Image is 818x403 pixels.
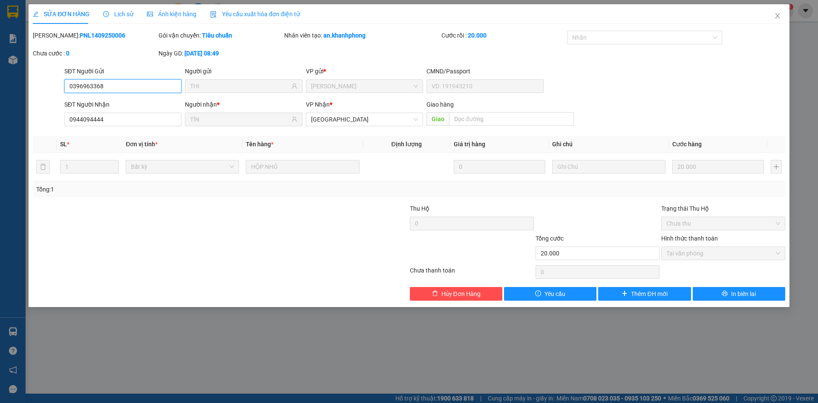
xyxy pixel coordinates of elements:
[246,141,274,148] span: Tên hàng
[622,290,628,297] span: plus
[426,79,544,93] input: VD: 191943210
[392,141,422,148] span: Định lượng
[184,50,219,57] b: [DATE] 08:49
[410,287,502,301] button: deleteHủy Đơn Hàng
[103,11,133,17] span: Lịch sử
[771,160,782,174] button: plus
[598,287,691,301] button: plusThêm ĐH mới
[722,290,728,297] span: printer
[441,31,565,40] div: Cước rồi :
[432,290,438,297] span: delete
[454,160,545,174] input: 0
[185,67,302,76] div: Người gửi
[33,11,39,17] span: edit
[766,4,789,28] button: Close
[774,12,781,19] span: close
[535,290,541,297] span: exclamation-circle
[306,67,423,76] div: VP gửi
[666,247,780,260] span: Tại văn phòng
[311,113,418,126] span: Nha Trang
[202,32,232,39] b: Tiêu chuẩn
[693,287,785,301] button: printerIn biên lai
[306,101,330,108] span: VP Nhận
[409,266,535,281] div: Chưa thanh toán
[454,141,485,148] span: Giá trị hàng
[468,32,487,39] b: 20.000
[36,160,50,174] button: delete
[284,31,440,40] div: Nhân viên tạo:
[410,205,429,212] span: Thu Hộ
[449,112,574,126] input: Dọc đường
[64,100,181,109] div: SĐT Người Nhận
[131,160,234,173] span: Bất kỳ
[66,50,69,57] b: 0
[661,204,785,213] div: Trạng thái Thu Hộ
[661,235,718,242] label: Hình thức thanh toán
[549,136,669,153] th: Ghi chú
[666,217,780,230] span: Chưa thu
[147,11,196,17] span: Ảnh kiện hàng
[64,67,181,76] div: SĐT Người Gửi
[103,11,109,17] span: clock-circle
[441,289,481,299] span: Hủy Đơn Hàng
[158,49,282,58] div: Ngày GD:
[190,115,289,124] input: Tên người nhận
[426,67,544,76] div: CMND/Passport
[672,141,702,148] span: Cước hàng
[210,11,300,17] span: Yêu cầu xuất hóa đơn điện tử
[291,83,297,89] span: user
[33,49,157,58] div: Chưa cước :
[246,160,359,174] input: VD: Bàn, Ghế
[504,287,596,301] button: exclamation-circleYêu cầu
[291,116,297,122] span: user
[311,80,418,93] span: Phạm Ngũ Lão
[185,100,302,109] div: Người nhận
[147,11,153,17] span: picture
[672,160,764,174] input: 0
[210,11,217,18] img: icon
[190,81,289,91] input: Tên người gửi
[323,32,366,39] b: an.khanhphong
[60,141,67,148] span: SL
[158,31,282,40] div: Gói vận chuyển:
[33,11,89,17] span: SỬA ĐƠN HÀNG
[631,289,667,299] span: Thêm ĐH mới
[126,141,158,148] span: Đơn vị tính
[544,289,565,299] span: Yêu cầu
[426,112,449,126] span: Giao
[731,289,756,299] span: In biên lai
[552,160,665,174] input: Ghi Chú
[33,31,157,40] div: [PERSON_NAME]:
[36,185,316,194] div: Tổng: 1
[80,32,125,39] b: PNL1409250006
[536,235,564,242] span: Tổng cước
[426,101,454,108] span: Giao hàng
